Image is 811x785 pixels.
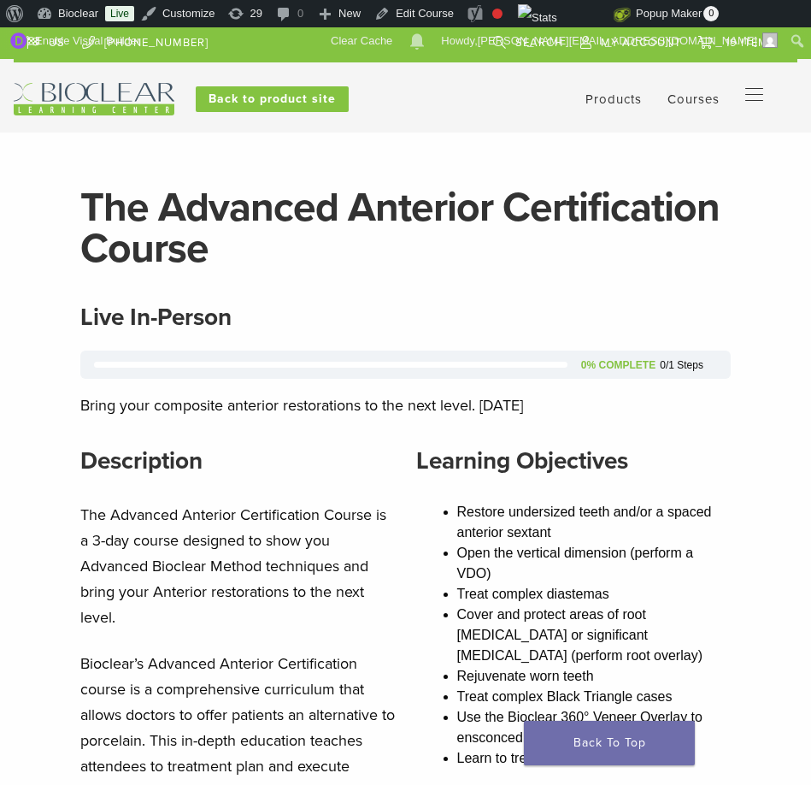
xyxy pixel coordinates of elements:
[585,91,642,107] a: Products
[80,297,731,338] h3: Live In-Person
[703,6,719,21] span: 0
[518,4,614,25] img: Views over 48 hours. Click for more Jetpack Stats.
[660,360,703,370] div: 0/1 Steps
[667,91,720,107] a: Courses
[457,687,731,707] li: Treat complex Black Triangle cases
[416,440,731,481] h3: Learning Objectives
[325,27,399,55] a: Clear Cache
[80,392,731,418] p: Bring your composite anterior restorations to the next level. [DATE]
[80,187,731,269] h1: The Advanced Anterior Certification Course
[478,34,757,47] span: [PERSON_NAME][EMAIL_ADDRESS][DOMAIN_NAME]
[14,83,174,115] img: Bioclear
[80,502,395,630] p: The Advanced Anterior Certification Course is a 3-day course designed to show you Advanced Biocle...
[457,748,731,769] li: Learn to treatment plan complex cases
[492,9,502,19] div: Focus keyphrase not set
[105,6,134,21] a: Live
[581,360,655,370] div: 0% Complete
[457,605,731,666] li: Cover and protect areas of root [MEDICAL_DATA] or significant [MEDICAL_DATA] (perform root overlay)
[457,502,731,543] li: Restore undersized teeth and/or a spaced anterior sextant
[435,27,785,55] a: Howdy,
[524,721,695,765] a: Back To Top
[80,440,395,481] h3: Description
[196,86,349,112] a: Back to product site
[457,666,731,687] li: Rejuvenate worn teeth
[457,584,731,605] li: Treat complex diastemas
[745,83,785,109] nav: Primary Navigation
[457,543,731,584] li: Open the vertical dimension (perform a VDO)
[457,707,731,748] li: Use the Bioclear 360° Veneer Overlay to ensconced the entire tooth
